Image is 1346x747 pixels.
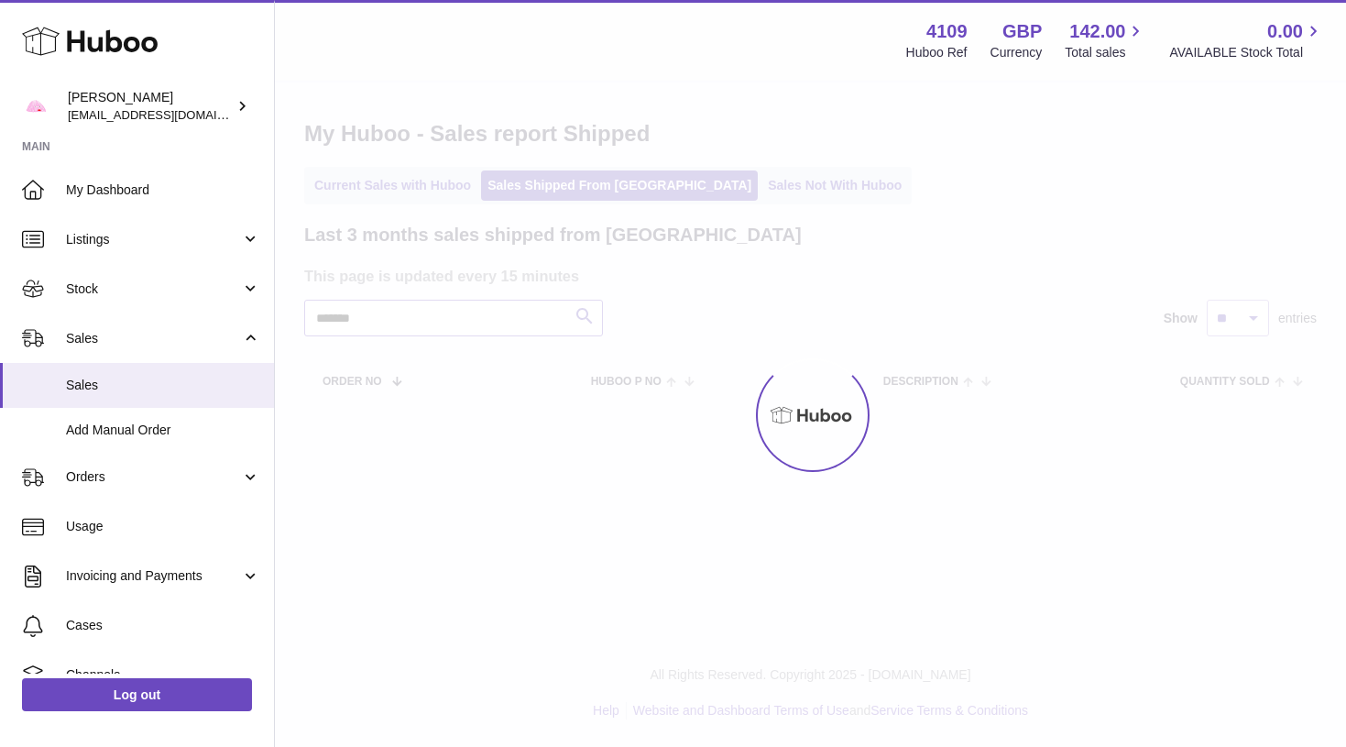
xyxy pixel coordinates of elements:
span: 0.00 [1267,19,1303,44]
span: Invoicing and Payments [66,567,241,585]
span: Stock [66,280,241,298]
span: AVAILABLE Stock Total [1169,44,1324,61]
a: Log out [22,678,252,711]
span: Sales [66,377,260,394]
img: hello@limpetstore.com [22,93,49,120]
span: Total sales [1065,44,1146,61]
span: Add Manual Order [66,422,260,439]
span: Usage [66,518,260,535]
span: Orders [66,468,241,486]
span: Sales [66,330,241,347]
span: Listings [66,231,241,248]
span: My Dashboard [66,181,260,199]
span: Channels [66,666,260,684]
div: [PERSON_NAME] [68,89,233,124]
span: Cases [66,617,260,634]
div: Huboo Ref [906,44,968,61]
span: [EMAIL_ADDRESS][DOMAIN_NAME] [68,107,269,122]
strong: GBP [1002,19,1042,44]
strong: 4109 [926,19,968,44]
a: 142.00 Total sales [1065,19,1146,61]
a: 0.00 AVAILABLE Stock Total [1169,19,1324,61]
div: Currency [990,44,1043,61]
span: 142.00 [1069,19,1125,44]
